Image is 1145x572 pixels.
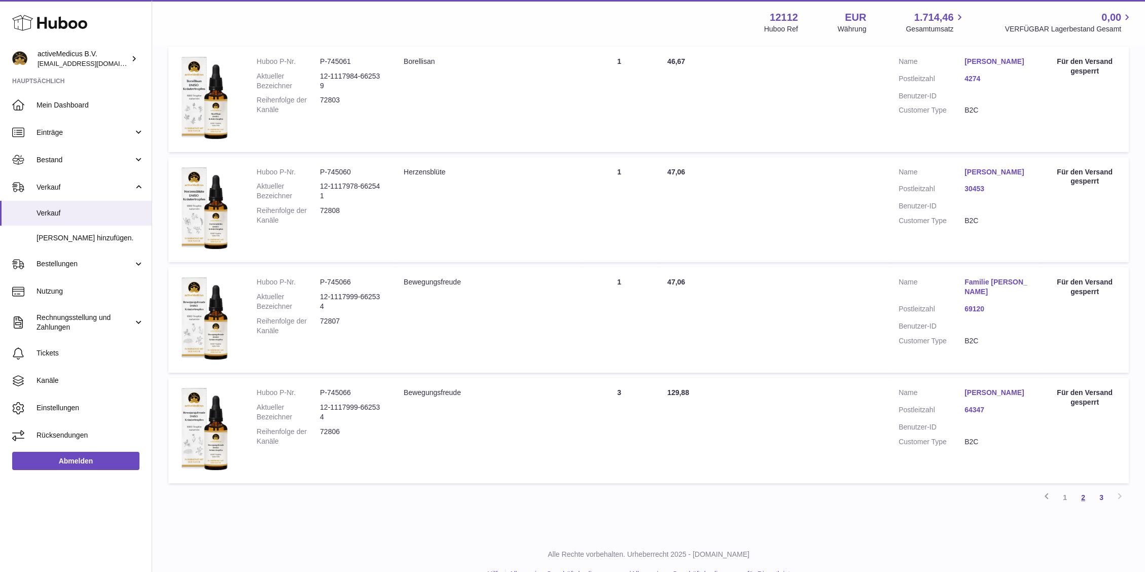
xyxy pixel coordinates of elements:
span: Bestellungen [37,259,133,269]
dt: Postleitzahl [899,304,964,316]
span: Bestand [37,155,133,165]
span: Verkauf [37,208,144,218]
span: 47,06 [667,168,685,176]
dt: Name [899,167,964,180]
div: Für den Versand gesperrt [1051,277,1119,297]
a: Familie [PERSON_NAME] [964,277,1030,297]
span: VERFÜGBAR Lagerbestand Gesamt [1005,24,1133,34]
dt: Reihenfolge der Kanäle [257,316,320,336]
div: activeMedicus B.V. [38,49,129,68]
div: Für den Versand gesperrt [1051,57,1119,76]
dt: Benutzer-ID [899,321,964,331]
dd: 12-1117984-662539 [320,71,383,91]
span: Kanäle [37,376,144,385]
div: Bewegungsfreude [404,277,571,287]
div: Huboo Ref [764,24,798,34]
dt: Customer Type [899,216,964,226]
dt: Customer Type [899,105,964,115]
dt: Benutzer-ID [899,201,964,211]
strong: 12112 [770,11,798,24]
img: 121121686904433.png [178,57,229,139]
dd: 12-1117999-662534 [320,292,383,311]
a: 2 [1074,488,1092,507]
a: 3 [1092,488,1111,507]
dt: Reihenfolge der Kanäle [257,206,320,225]
dt: Benutzer-ID [899,91,964,101]
dd: P-745061 [320,57,383,66]
dt: Name [899,388,964,400]
a: [PERSON_NAME] [964,57,1030,66]
div: Herzensblüte [404,167,571,177]
a: [PERSON_NAME] [964,388,1030,398]
a: Abmelden [12,452,139,470]
dt: Name [899,57,964,69]
dt: Huboo P-Nr. [257,167,320,177]
span: Rücksendungen [37,431,144,440]
td: 1 [581,47,657,152]
div: Für den Versand gesperrt [1051,167,1119,187]
span: Einträge [37,128,133,137]
dt: Aktueller Bezeichner [257,403,320,422]
dd: 72806 [320,427,383,446]
dt: Postleitzahl [899,74,964,86]
span: Verkauf [37,183,133,192]
img: info@activemedicus.com [12,51,27,66]
dt: Customer Type [899,437,964,447]
dt: Huboo P-Nr. [257,277,320,287]
dt: Aktueller Bezeichner [257,71,320,91]
dt: Huboo P-Nr. [257,388,320,398]
span: Einstellungen [37,403,144,413]
div: Währung [838,24,867,34]
a: 69120 [964,304,1030,314]
p: Alle Rechte vorbehalten. Urheberrecht 2025 - [DOMAIN_NAME] [160,550,1137,559]
img: 121121686904219.png [178,388,229,471]
td: 3 [581,378,657,483]
dd: P-745060 [320,167,383,177]
div: Borellisan [404,57,571,66]
a: 0,00 VERFÜGBAR Lagerbestand Gesamt [1005,11,1133,34]
a: 1 [1056,488,1074,507]
dt: Name [899,277,964,299]
dt: Postleitzahl [899,184,964,196]
span: Tickets [37,348,144,358]
a: 1.714,46 Gesamtumsatz [906,11,965,34]
dd: B2C [964,216,1030,226]
dd: P-745066 [320,277,383,287]
span: 129,88 [667,388,689,397]
span: [PERSON_NAME] hinzufügen. [37,233,144,243]
dt: Reihenfolge der Kanäle [257,95,320,115]
a: 30453 [964,184,1030,194]
dd: 12-1117978-662541 [320,182,383,201]
dd: 12-1117999-662534 [320,403,383,422]
dt: Huboo P-Nr. [257,57,320,66]
dd: 72803 [320,95,383,115]
span: Gesamtumsatz [906,24,965,34]
img: 121121686904475.png [178,167,229,250]
div: Für den Versand gesperrt [1051,388,1119,407]
td: 1 [581,267,657,373]
span: 0,00 [1101,11,1121,24]
div: Bewegungsfreude [404,388,571,398]
dt: Reihenfolge der Kanäle [257,427,320,446]
a: 4274 [964,74,1030,84]
dt: Aktueller Bezeichner [257,292,320,311]
span: 1.714,46 [914,11,954,24]
dt: Postleitzahl [899,405,964,417]
dd: P-745066 [320,388,383,398]
a: [PERSON_NAME] [964,167,1030,177]
a: 64347 [964,405,1030,415]
dt: Benutzer-ID [899,422,964,432]
img: 121121686904219.png [178,277,229,360]
dt: Customer Type [899,336,964,346]
dd: 72807 [320,316,383,336]
span: 46,67 [667,57,685,65]
dd: 72808 [320,206,383,225]
dd: B2C [964,105,1030,115]
strong: EUR [845,11,866,24]
span: Rechnungsstellung und Zahlungen [37,313,133,332]
span: Mein Dashboard [37,100,144,110]
span: 47,06 [667,278,685,286]
span: Nutzung [37,287,144,296]
td: 1 [581,157,657,263]
dd: B2C [964,437,1030,447]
